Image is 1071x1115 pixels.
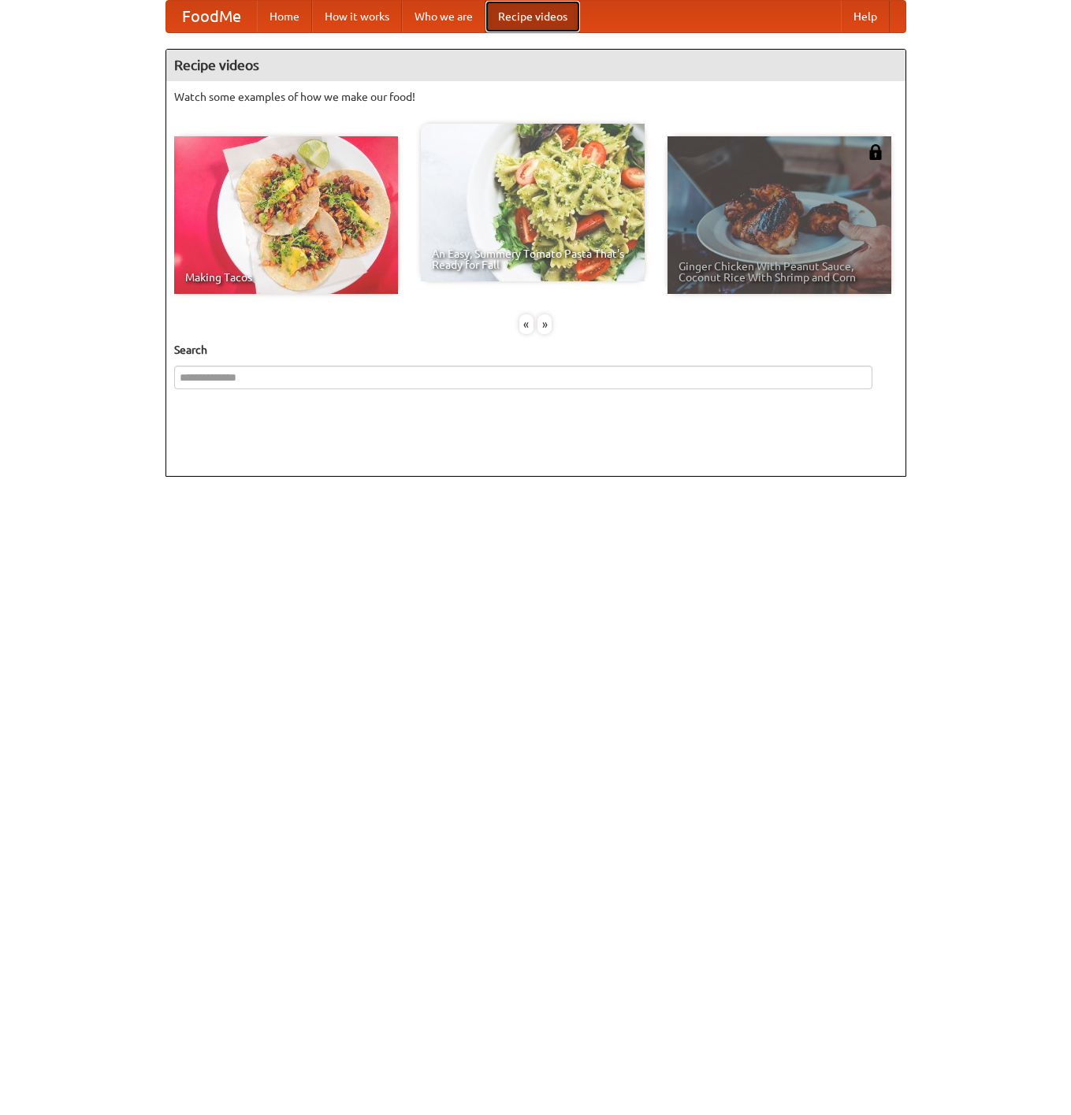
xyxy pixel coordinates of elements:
a: How it works [312,1,402,32]
div: » [537,314,552,334]
div: « [519,314,534,334]
a: Who we are [402,1,485,32]
a: An Easy, Summery Tomato Pasta That's Ready for Fall [421,124,645,281]
span: Making Tacos [185,272,387,283]
h4: Recipe videos [166,50,906,81]
a: Help [841,1,890,32]
a: Making Tacos [174,136,398,294]
span: An Easy, Summery Tomato Pasta That's Ready for Fall [432,248,634,270]
p: Watch some examples of how we make our food! [174,89,898,105]
img: 483408.png [868,144,883,160]
a: FoodMe [166,1,257,32]
a: Recipe videos [485,1,580,32]
h5: Search [174,342,898,358]
a: Home [257,1,312,32]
